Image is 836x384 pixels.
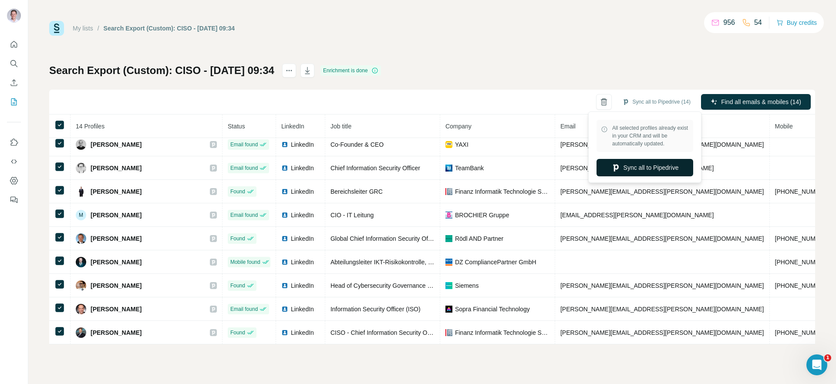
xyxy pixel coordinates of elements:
[455,164,484,172] span: TeamBank
[455,140,469,149] span: YAXI
[7,173,21,189] button: Dashboard
[91,164,142,172] span: [PERSON_NAME]
[49,64,274,77] h1: Search Export (Custom): CISO - [DATE] 09:34
[98,24,99,33] li: /
[230,141,258,148] span: Email found
[701,94,811,110] button: Find all emails & mobiles (14)
[7,37,21,52] button: Quick start
[445,282,452,289] img: company-logo
[76,257,86,267] img: Avatar
[560,329,764,336] span: [PERSON_NAME][EMAIL_ADDRESS][PERSON_NAME][DOMAIN_NAME]
[281,123,304,130] span: LinkedIn
[445,235,452,242] img: company-logo
[76,186,86,197] img: Avatar
[281,165,288,172] img: LinkedIn logo
[455,258,536,266] span: DZ CompliancePartner GmbH
[560,123,576,130] span: Email
[291,187,314,196] span: LinkedIn
[612,124,689,148] span: All selected profiles already exist in your CRM and will be automatically updated.
[230,305,258,313] span: Email found
[230,164,258,172] span: Email found
[104,24,235,33] div: Search Export (Custom): CISO - [DATE] 09:34
[291,234,314,243] span: LinkedIn
[445,141,452,148] img: company-logo
[330,212,374,219] span: CIO - IT Leitung
[91,281,142,290] span: [PERSON_NAME]
[445,329,452,336] img: company-logo
[330,282,480,289] span: Head of Cybersecurity Governance & Cyber Risk Mgmt
[76,327,86,338] img: Avatar
[445,212,452,219] img: company-logo
[91,234,142,243] span: [PERSON_NAME]
[76,163,86,173] img: Avatar
[76,280,86,291] img: Avatar
[775,259,830,266] span: [PHONE_NUMBER]
[560,165,714,172] span: [PERSON_NAME][EMAIL_ADDRESS][DOMAIN_NAME]
[330,141,384,148] span: Co-Founder & CEO
[76,304,86,314] img: Avatar
[291,305,314,313] span: LinkedIn
[91,305,142,313] span: [PERSON_NAME]
[775,235,830,242] span: [PHONE_NUMBER]
[775,188,830,195] span: [PHONE_NUMBER]
[455,234,503,243] span: Rödl AND Partner
[330,329,441,336] span: CISO - Chief Information Security Officer
[597,159,693,176] button: Sync all to Pipedrive
[775,329,830,336] span: [PHONE_NUMBER]
[560,141,764,148] span: [PERSON_NAME][EMAIL_ADDRESS][PERSON_NAME][DOMAIN_NAME]
[445,188,452,195] img: company-logo
[281,188,288,195] img: LinkedIn logo
[291,258,314,266] span: LinkedIn
[776,17,817,29] button: Buy credits
[281,329,288,336] img: LinkedIn logo
[455,187,549,196] span: Finanz Informatik Technologie Service
[7,154,21,169] button: Use Surfe API
[775,123,793,130] span: Mobile
[76,139,86,150] img: Avatar
[281,259,288,266] img: LinkedIn logo
[824,354,831,361] span: 1
[7,9,21,23] img: Avatar
[806,354,827,375] iframe: Intercom live chat
[76,233,86,244] img: Avatar
[7,94,21,110] button: My lists
[230,282,245,290] span: Found
[560,188,764,195] span: [PERSON_NAME][EMAIL_ADDRESS][PERSON_NAME][DOMAIN_NAME]
[230,188,245,195] span: Found
[291,211,314,219] span: LinkedIn
[455,305,530,313] span: Sopra Financial Technology
[616,95,697,108] button: Sync all to Pipedrive (14)
[560,306,764,313] span: [PERSON_NAME][EMAIL_ADDRESS][PERSON_NAME][DOMAIN_NAME]
[91,187,142,196] span: [PERSON_NAME]
[560,235,764,242] span: [PERSON_NAME][EMAIL_ADDRESS][PERSON_NAME][DOMAIN_NAME]
[230,211,258,219] span: Email found
[330,306,421,313] span: Information Security Officer (ISO)
[721,98,801,106] span: Find all emails & mobiles (14)
[330,188,383,195] span: Bereichsleiter GRC
[455,211,509,219] span: BROCHIER Gruppe
[330,165,420,172] span: Chief Information Security Officer
[7,75,21,91] button: Enrich CSV
[76,123,104,130] span: 14 Profiles
[330,235,513,242] span: Global Chief Information Security Officer (CISO) / Associate Partner
[230,235,245,243] span: Found
[455,281,479,290] span: Siemens
[320,65,381,76] div: Enrichment is done
[445,259,452,266] img: company-logo
[281,282,288,289] img: LinkedIn logo
[91,211,142,219] span: [PERSON_NAME]
[7,192,21,208] button: Feedback
[291,281,314,290] span: LinkedIn
[230,258,260,266] span: Mobile found
[445,165,452,172] img: company-logo
[76,210,86,220] div: M
[282,64,296,77] button: actions
[330,123,351,130] span: Job title
[73,25,93,32] a: My lists
[775,282,830,289] span: [PHONE_NUMBER]
[281,212,288,219] img: LinkedIn logo
[291,140,314,149] span: LinkedIn
[560,282,764,289] span: [PERSON_NAME][EMAIL_ADDRESS][PERSON_NAME][DOMAIN_NAME]
[281,235,288,242] img: LinkedIn logo
[291,164,314,172] span: LinkedIn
